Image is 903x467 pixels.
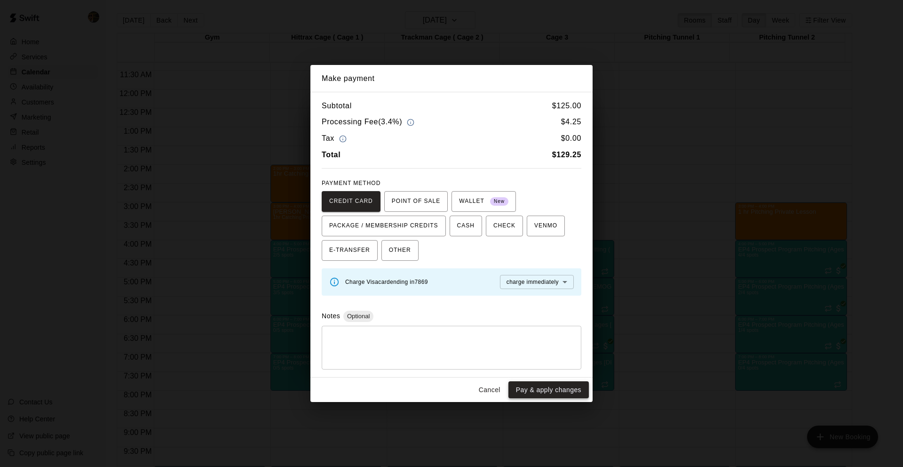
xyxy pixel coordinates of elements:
[475,381,505,399] button: Cancel
[322,180,380,186] span: PAYMENT METHOD
[457,218,475,233] span: CASH
[322,116,417,129] h6: Processing Fee ( 3.4% )
[507,279,559,285] span: charge immediately
[322,100,352,112] h6: Subtotal
[561,132,581,145] h6: $ 0.00
[384,191,448,212] button: POINT OF SALE
[322,191,380,212] button: CREDIT CARD
[322,240,378,261] button: E-TRANSFER
[493,218,515,233] span: CHECK
[561,116,581,129] h6: $ 4.25
[392,194,440,209] span: POINT OF SALE
[527,216,565,236] button: VENMO
[343,313,373,320] span: Optional
[459,194,508,209] span: WALLET
[322,216,446,236] button: PACKAGE / MEMBERSHIP CREDITS
[345,279,428,285] span: Charge Visa card ending in 7869
[451,191,516,212] button: WALLET New
[389,243,411,258] span: OTHER
[381,240,419,261] button: OTHER
[322,312,340,320] label: Notes
[310,65,593,92] h2: Make payment
[534,218,557,233] span: VENMO
[329,194,373,209] span: CREDIT CARD
[329,243,370,258] span: E-TRANSFER
[329,218,438,233] span: PACKAGE / MEMBERSHIP CREDITS
[508,381,589,399] button: Pay & apply changes
[450,216,482,236] button: CASH
[490,195,508,208] span: New
[322,151,341,159] b: Total
[552,100,581,112] h6: $ 125.00
[552,151,581,159] b: $ 129.25
[486,216,523,236] button: CHECK
[322,132,349,145] h6: Tax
